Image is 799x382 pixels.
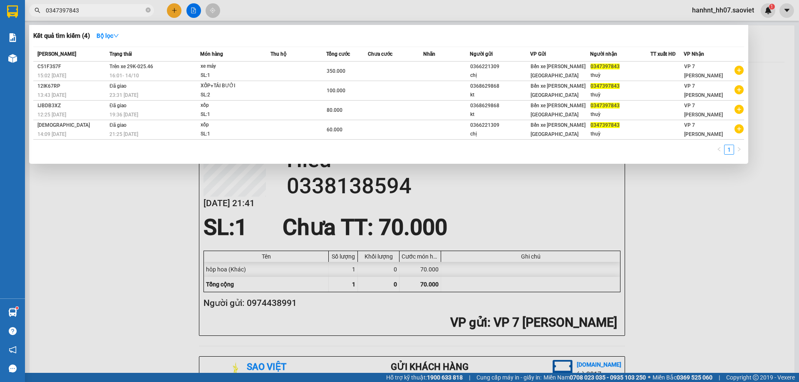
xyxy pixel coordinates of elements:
span: 23:31 [DATE] [109,92,138,98]
div: 0368629868 [470,82,530,91]
b: Sao Việt [50,20,102,33]
span: Đã giao [109,122,127,128]
span: Trên xe 29K-025.46 [109,64,153,69]
span: VP Gửi [530,51,546,57]
li: 1 [724,145,734,155]
span: close-circle [146,7,151,12]
sup: 1 [16,307,18,309]
div: chị [470,71,530,80]
span: VP Nhận [684,51,704,57]
li: Next Page [734,145,744,155]
span: Món hàng [200,51,223,57]
span: Người nhận [590,51,617,57]
div: SL: 1 [201,71,263,80]
button: right [734,145,744,155]
span: down [113,33,119,39]
div: 0368629868 [470,101,530,110]
div: chị [470,130,530,138]
span: 0347397843 [591,122,620,128]
li: Previous Page [714,145,724,155]
span: plus-circle [734,85,744,94]
span: 21:25 [DATE] [109,131,138,137]
a: 1 [725,145,734,154]
div: xốp [201,101,263,110]
span: 0347397843 [591,103,620,108]
span: 19:36 [DATE] [109,112,138,118]
h3: Kết quả tìm kiếm ( 4 ) [33,32,90,40]
div: kt [470,110,530,119]
span: 15:02 [DATE] [37,73,66,79]
span: Thu hộ [270,51,286,57]
span: 0347397843 [591,64,620,69]
div: XỐP+TẢI BƯỞI [201,81,263,91]
span: TT xuất HĐ [650,51,676,57]
span: Trạng thái [109,51,132,57]
div: IJBDB3XZ [37,101,107,110]
div: SL: 2 [201,91,263,100]
span: VP 7 [PERSON_NAME] [684,103,723,118]
span: VP 7 [PERSON_NAME] [684,64,723,79]
span: 16:01 - 14/10 [109,73,139,79]
span: [PERSON_NAME] [37,51,76,57]
span: search [35,7,40,13]
div: 0366221309 [470,121,530,130]
span: VP 7 [PERSON_NAME] [684,83,723,98]
div: SL: 1 [201,110,263,119]
span: plus-circle [734,66,744,75]
span: 14:09 [DATE] [37,131,66,137]
span: right [737,147,742,152]
span: Tổng cước [326,51,350,57]
span: 350.000 [327,68,345,74]
span: Bến xe [PERSON_NAME] [GEOGRAPHIC_DATA] [531,122,586,137]
div: C51F3S7F [37,62,107,71]
div: thuỳ [591,130,650,138]
span: notification [9,346,17,354]
span: 0347397843 [591,83,620,89]
button: Bộ lọcdown [90,29,126,42]
span: plus-circle [734,105,744,114]
b: [DOMAIN_NAME] [111,7,201,20]
span: 80.000 [327,107,342,113]
div: kt [470,91,530,99]
div: thuỳ [591,91,650,99]
span: left [717,147,722,152]
span: Bến xe [PERSON_NAME] [GEOGRAPHIC_DATA] [531,64,586,79]
img: warehouse-icon [8,54,17,63]
img: warehouse-icon [8,308,17,317]
span: plus-circle [734,124,744,133]
div: thuỳ [591,71,650,80]
span: Chưa cước [368,51,392,57]
span: 100.000 [327,88,345,94]
span: 13:43 [DATE] [37,92,66,98]
span: close-circle [146,7,151,15]
input: Tìm tên, số ĐT hoặc mã đơn [46,6,144,15]
span: message [9,365,17,372]
h2: FSKPIDHQ [5,48,67,62]
span: question-circle [9,327,17,335]
img: solution-icon [8,33,17,42]
div: [DEMOGRAPHIC_DATA] [37,121,107,130]
div: xe máy [201,62,263,71]
span: Bến xe [PERSON_NAME] [GEOGRAPHIC_DATA] [531,103,586,118]
span: 60.000 [327,127,342,133]
div: SL: 1 [201,130,263,139]
h2: VP Nhận: Văn phòng Phố Lu [44,48,201,101]
div: 12IK67RP [37,82,107,91]
strong: Bộ lọc [97,32,119,39]
span: Người gửi [470,51,493,57]
span: Nhãn [423,51,435,57]
span: VP 7 [PERSON_NAME] [684,122,723,137]
div: thuỳ [591,110,650,119]
span: Đã giao [109,83,127,89]
img: logo-vxr [7,5,18,18]
img: logo.jpg [5,7,46,48]
span: Bến xe [PERSON_NAME] [GEOGRAPHIC_DATA] [531,83,586,98]
span: 12:25 [DATE] [37,112,66,118]
div: xốp [201,121,263,130]
button: left [714,145,724,155]
div: 0366221309 [470,62,530,71]
span: Đã giao [109,103,127,108]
